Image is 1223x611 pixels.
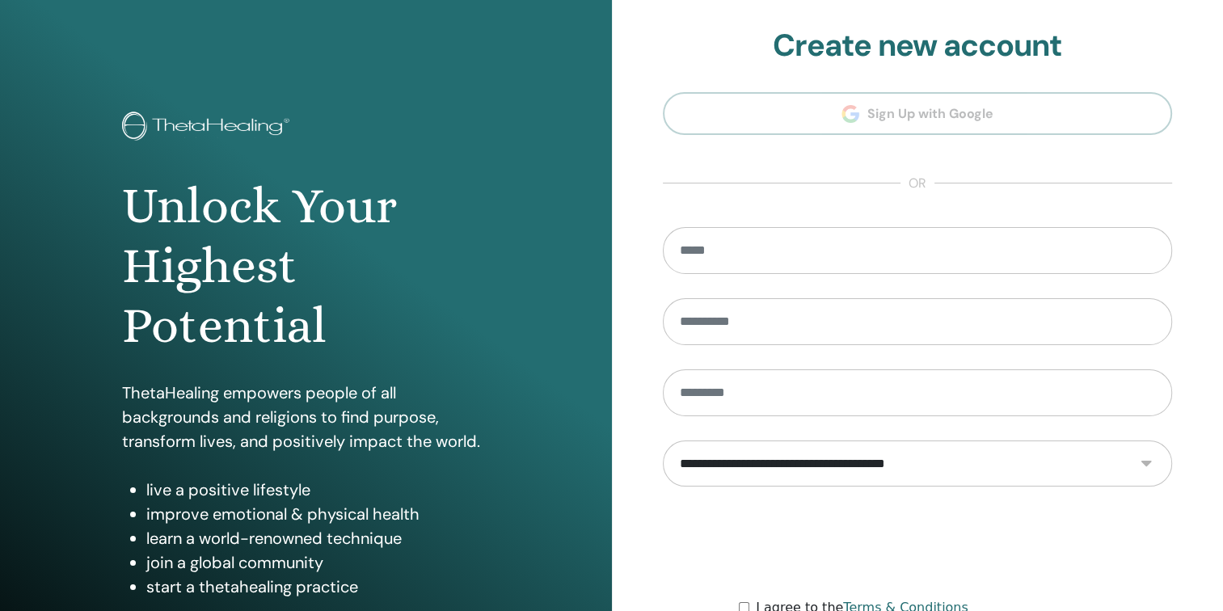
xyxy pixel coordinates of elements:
li: start a thetahealing practice [146,575,489,599]
iframe: reCAPTCHA [795,511,1040,574]
li: join a global community [146,550,489,575]
h2: Create new account [663,27,1173,65]
li: live a positive lifestyle [146,478,489,502]
li: improve emotional & physical health [146,502,489,526]
p: ThetaHealing empowers people of all backgrounds and religions to find purpose, transform lives, a... [122,381,489,453]
li: learn a world-renowned technique [146,526,489,550]
span: or [900,174,934,193]
h1: Unlock Your Highest Potential [122,176,489,356]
